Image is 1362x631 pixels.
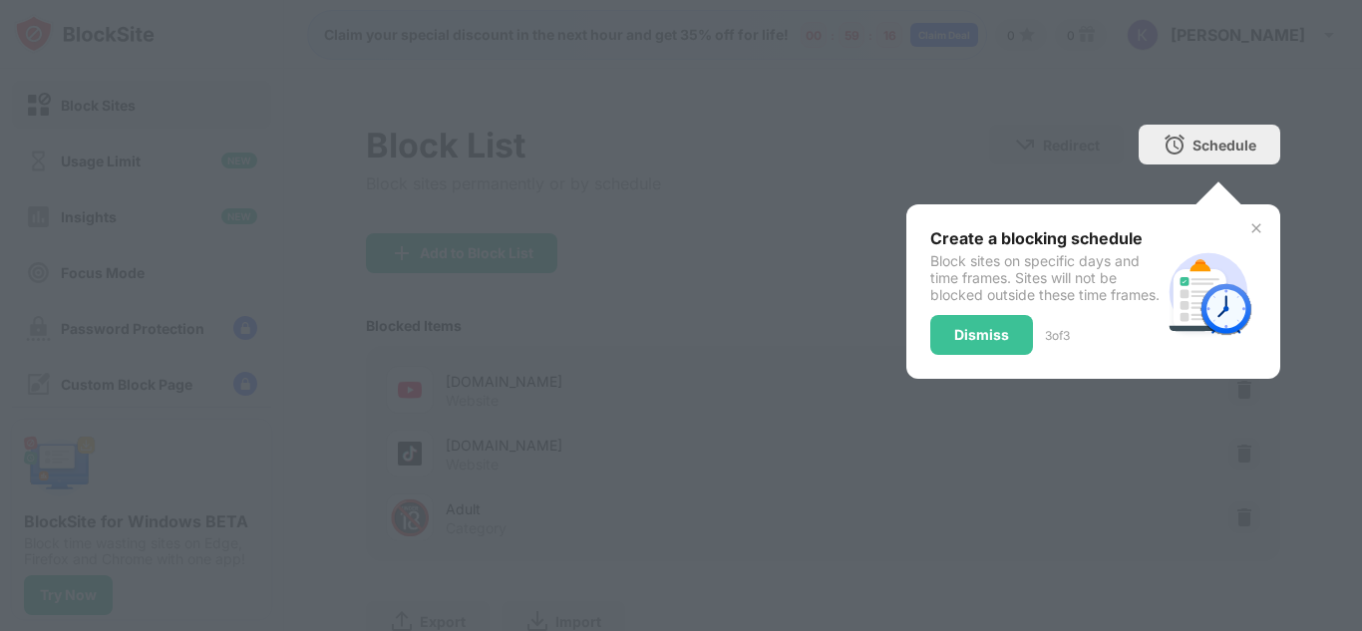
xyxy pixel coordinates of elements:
div: Block sites on specific days and time frames. Sites will not be blocked outside these time frames. [930,252,1161,303]
img: schedule.svg [1161,244,1256,340]
img: x-button.svg [1248,220,1264,236]
div: Create a blocking schedule [930,228,1161,248]
div: 3 of 3 [1045,328,1070,343]
div: Schedule [1192,137,1256,154]
div: Dismiss [954,327,1009,343]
